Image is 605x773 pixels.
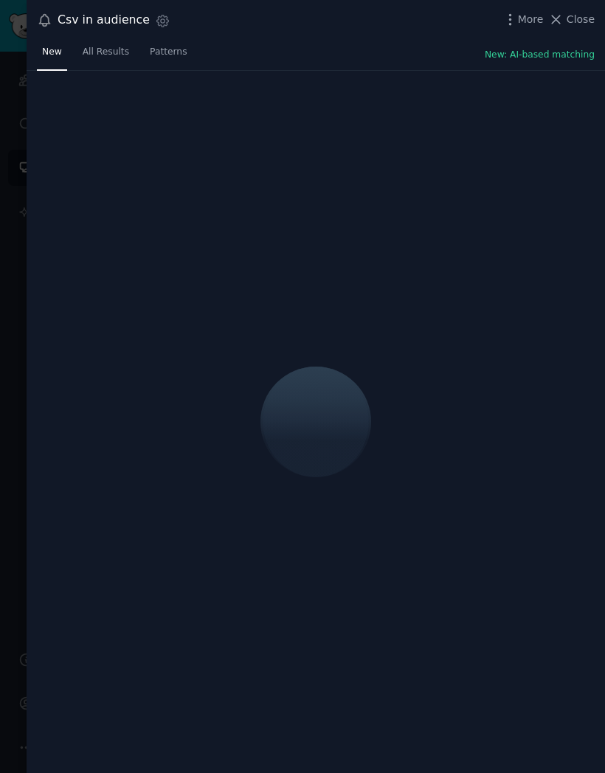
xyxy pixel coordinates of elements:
button: Close [548,12,595,27]
span: New [42,46,62,59]
div: Csv in audience [58,11,150,30]
span: All Results [83,46,129,59]
a: All Results [77,41,134,71]
span: Patterns [150,46,187,59]
button: More [502,12,544,27]
a: New [37,41,67,71]
span: Close [567,12,595,27]
a: Patterns [145,41,192,71]
span: More [518,12,544,27]
button: New: AI-based matching [485,49,595,62]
